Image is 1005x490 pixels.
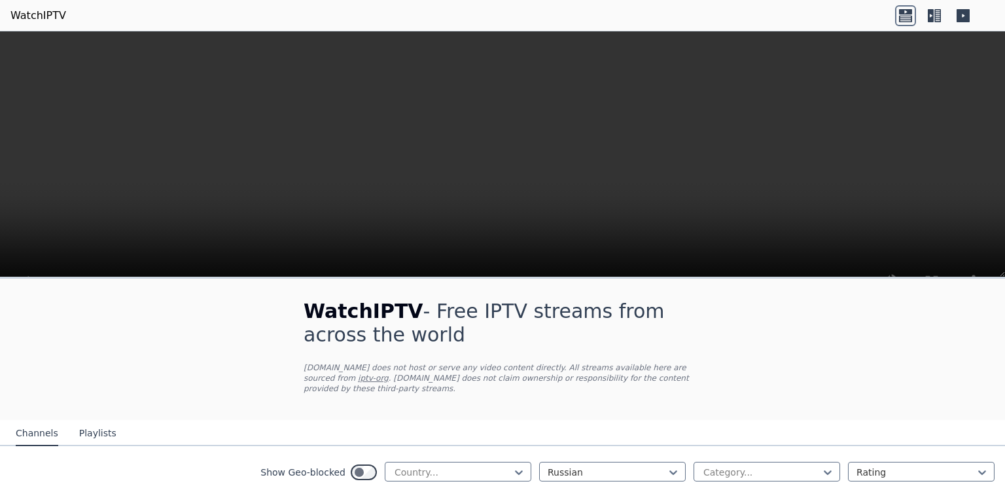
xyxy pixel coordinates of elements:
button: Channels [16,421,58,446]
span: WatchIPTV [304,300,423,323]
a: iptv-org [358,374,389,383]
a: WatchIPTV [10,8,66,24]
label: Show Geo-blocked [260,466,345,479]
p: [DOMAIN_NAME] does not host or serve any video content directly. All streams available here are s... [304,362,701,394]
button: Playlists [79,421,116,446]
h1: - Free IPTV streams from across the world [304,300,701,347]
